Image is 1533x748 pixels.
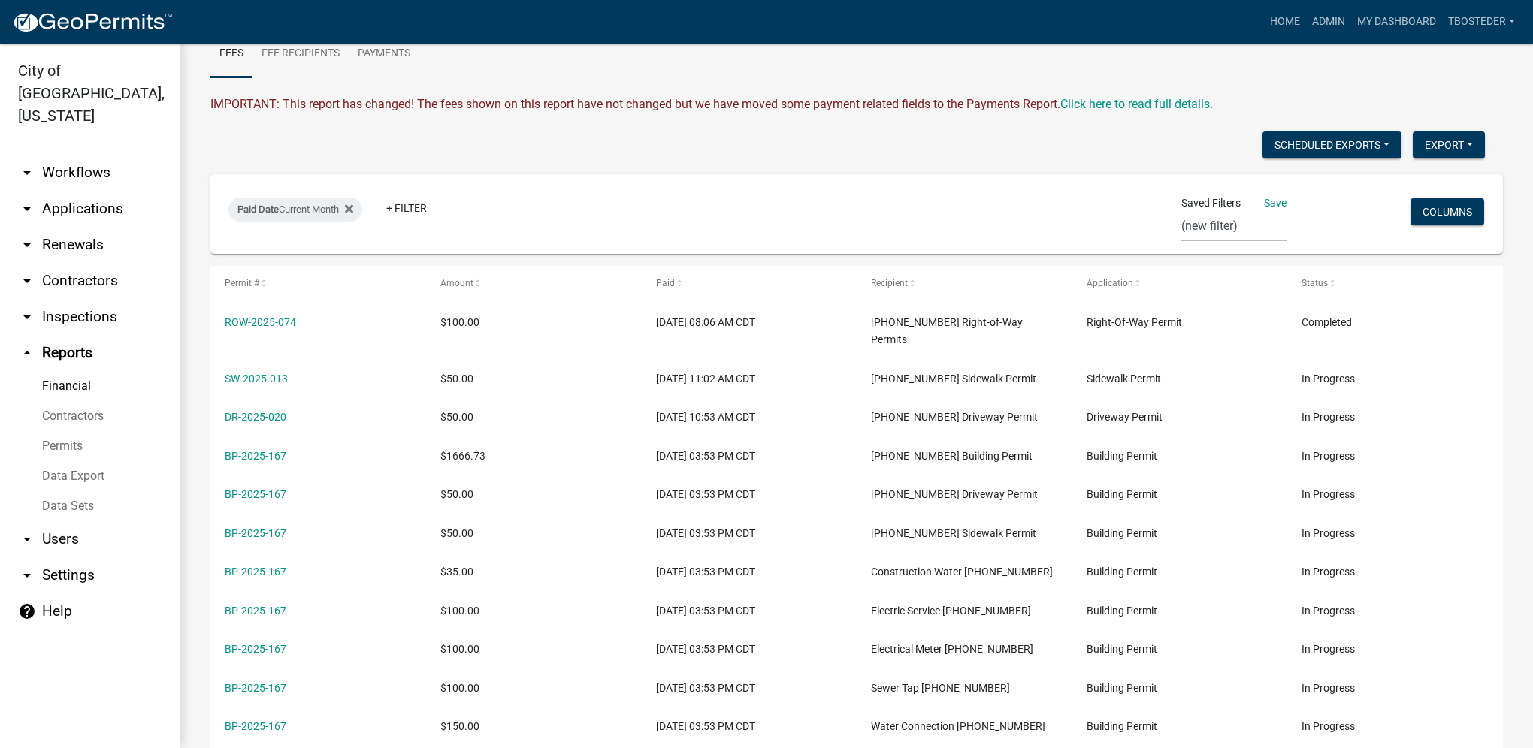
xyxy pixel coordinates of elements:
span: In Progress [1302,566,1355,578]
span: 001-1700-41230 Sidewalk Permit [871,527,1036,539]
a: ROW-2025-074 [225,316,296,328]
button: Scheduled Exports [1262,131,1401,158]
span: Recipient [871,278,908,288]
span: $50.00 [440,527,473,539]
a: My Dashboard [1351,8,1442,36]
datatable-header-cell: Recipient [857,266,1072,302]
span: Electrical Meter 630-8200-45636 [871,643,1033,655]
span: $35.00 [440,566,473,578]
span: Paid Date [237,204,279,215]
button: Export [1413,131,1485,158]
a: BP-2025-167 [225,566,286,578]
a: Click here to read full details. [1060,97,1213,111]
div: Current Month [228,198,362,222]
span: Building Permit [1087,566,1157,578]
i: arrow_drop_down [18,200,36,218]
a: tbosteder [1442,8,1521,36]
div: [DATE] 03:53 PM CDT [656,718,842,735]
span: Driveway Permit [1087,411,1163,423]
span: Status [1302,278,1328,288]
a: DR-2025-020 [225,411,286,423]
span: $50.00 [440,411,473,423]
div: [DATE] 03:53 PM CDT [656,680,842,697]
i: arrow_drop_down [18,236,36,254]
a: BP-2025-167 [225,450,286,462]
span: Electric Service 600-8200-45634 [871,605,1031,617]
span: Right-Of-Way Permit [1087,316,1182,328]
span: Completed [1302,316,1352,328]
a: BP-2025-167 [225,605,286,617]
a: SW-2025-013 [225,372,288,385]
a: Save [1264,197,1287,209]
i: arrow_drop_down [18,308,36,326]
span: In Progress [1302,682,1355,694]
div: [DATE] 03:53 PM CDT [656,602,842,620]
datatable-header-cell: Paid [641,266,857,302]
i: arrow_drop_up [18,344,36,362]
datatable-header-cell: Amount [426,266,642,302]
span: In Progress [1302,372,1355,385]
div: [DATE] 03:53 PM CDT [656,641,842,658]
a: Home [1264,8,1306,36]
i: arrow_drop_down [18,566,36,584]
a: BP-2025-167 [225,720,286,732]
div: [DATE] 10:53 AM CDT [656,409,842,426]
i: arrow_drop_down [18,164,36,182]
span: In Progress [1302,643,1355,655]
span: Amount [440,278,473,288]
i: arrow_drop_down [18,272,36,290]
span: Building Permit [1087,488,1157,500]
span: Building Permit [1087,682,1157,694]
span: $50.00 [440,372,473,385]
span: Building Permit [1087,527,1157,539]
span: $100.00 [440,605,479,617]
div: [DATE] 03:53 PM CDT [656,563,842,581]
span: 001-1700-41220 Driveway Permit [871,411,1038,423]
a: BP-2025-167 [225,643,286,655]
span: $100.00 [440,316,479,328]
span: Building Permit [1087,643,1157,655]
span: Building Permit [1087,720,1157,732]
div: [DATE] 03:53 PM CDT [656,486,842,503]
a: + Filter [374,195,439,222]
span: In Progress [1302,527,1355,539]
div: IMPORTANT: This report has changed! The fees shown on this report have not changed but we have mo... [210,95,1503,113]
div: [DATE] 11:02 AM CDT [656,370,842,388]
a: Fee Recipients [252,30,349,78]
span: Sewer Tap 710-8300-45281 [871,682,1010,694]
span: Permit # [225,278,259,288]
span: $1666.73 [440,450,485,462]
span: Sidewalk Permit [1087,372,1161,385]
span: Construction Water 600-8100-45601 [871,566,1053,578]
i: arrow_drop_down [18,530,36,548]
span: $50.00 [440,488,473,500]
span: In Progress [1302,411,1355,423]
datatable-header-cell: Application [1072,266,1288,302]
span: Application [1087,278,1133,288]
a: BP-2025-167 [225,527,286,539]
datatable-header-cell: Permit # [210,266,426,302]
div: [DATE] 03:53 PM CDT [656,448,842,465]
span: In Progress [1302,488,1355,500]
span: $100.00 [440,643,479,655]
button: Columns [1411,198,1484,225]
span: Building Permit [1087,605,1157,617]
a: BP-2025-167 [225,488,286,500]
span: In Progress [1302,720,1355,732]
span: $100.00 [440,682,479,694]
a: Fees [210,30,252,78]
a: Admin [1306,8,1351,36]
i: help [18,602,36,620]
span: In Progress [1302,605,1355,617]
wm-modal-confirm: Upcoming Changes to Daily Fees Report [1060,97,1213,111]
span: 001-1700-41200 Building Permit [871,450,1033,462]
a: Payments [349,30,419,78]
a: BP-2025-167 [225,682,286,694]
span: Building Permit [1087,450,1157,462]
span: $150.00 [440,720,479,732]
datatable-header-cell: Status [1287,266,1503,302]
span: 001-1700-41220 Driveway Permit [871,488,1038,500]
div: [DATE] 08:06 AM CDT [656,314,842,331]
span: 001-1700-41360 Right-of-Way Permits [871,316,1023,345]
span: Water Connection 600-8100-45400 [871,720,1045,732]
